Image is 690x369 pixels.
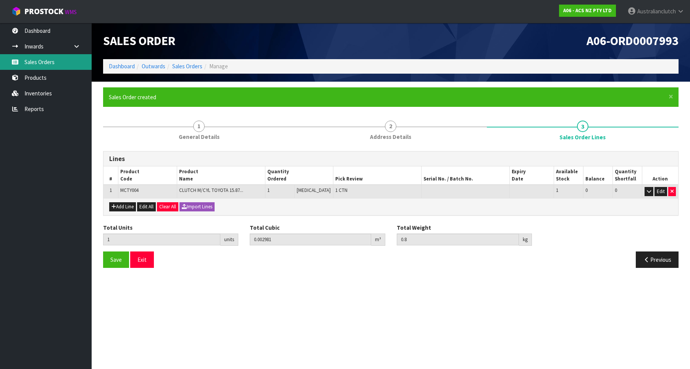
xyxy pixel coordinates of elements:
input: Total Units [103,234,220,245]
span: 1 [267,187,270,193]
span: 1 CTN [335,187,347,193]
span: × [669,91,673,102]
img: cube-alt.png [11,6,21,16]
button: Exit [130,251,154,268]
span: 0 [615,187,617,193]
button: Add Line [109,202,136,211]
div: kg [519,234,532,246]
span: Sales Order Lines [559,133,606,141]
span: A06-ORD0007993 [587,33,679,48]
span: Save [110,256,122,263]
th: Expiry Date [510,166,554,185]
a: Sales Orders [172,63,202,70]
th: # [103,166,118,185]
h3: Lines [109,155,672,163]
span: [MEDICAL_DATA] [297,187,331,193]
span: MCTY004 [120,187,139,193]
div: m³ [371,234,385,246]
button: Previous [636,251,679,268]
label: Total Cubic [250,224,280,232]
span: Sales Order created [109,93,156,101]
th: Product Name [177,166,265,185]
span: Address Details [370,133,411,141]
th: Available Stock [554,166,583,185]
a: Outwards [142,63,165,70]
span: Sales Order [103,33,175,48]
span: Sales Order Lines [103,145,679,274]
strong: A06 - ACS NZ PTY LTD [563,7,612,14]
th: Product Code [118,166,177,185]
span: CLUTCH M/CYL TOYOTA 15.87... [179,187,243,193]
span: 3 [577,121,588,132]
span: Manage [209,63,228,70]
th: Quantity Ordered [265,166,333,185]
label: Total Units [103,224,133,232]
label: Total Weight [397,224,431,232]
div: units [220,234,238,246]
button: Edit [654,187,667,196]
span: 2 [385,121,396,132]
button: Edit All [137,202,156,211]
span: Australianclutch [637,8,676,15]
th: Action [642,166,678,185]
th: Serial No. / Batch No. [422,166,510,185]
span: 1 [193,121,205,132]
th: Quantity Shortfall [613,166,642,185]
button: Clear All [157,202,178,211]
button: Save [103,251,129,268]
span: 0 [585,187,588,193]
span: General Details [179,133,220,141]
span: 1 [110,187,112,193]
a: Dashboard [109,63,135,70]
small: WMS [65,8,77,16]
th: Pick Review [333,166,422,185]
input: Total Cubic [250,234,371,245]
span: 1 [556,187,558,193]
th: Balance [583,166,613,185]
button: Import Lines [179,202,215,211]
input: Total Weight [397,234,519,245]
span: ProStock [24,6,63,16]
